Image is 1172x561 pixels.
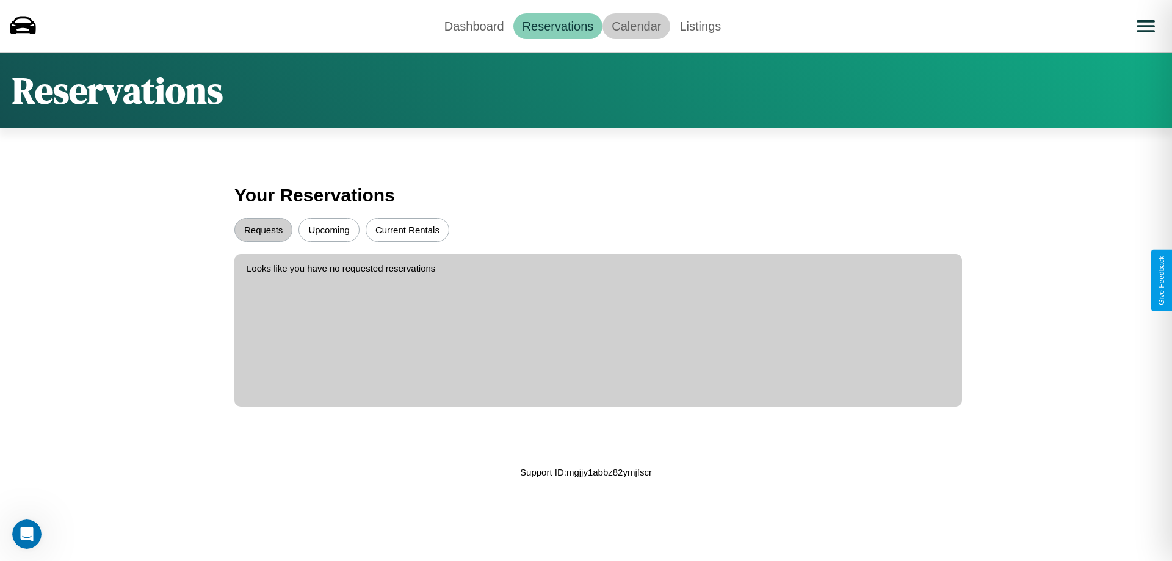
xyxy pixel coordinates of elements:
[520,464,652,480] p: Support ID: mgjjy1abbz82ymjfscr
[1157,256,1166,305] div: Give Feedback
[12,65,223,115] h1: Reservations
[670,13,730,39] a: Listings
[513,13,603,39] a: Reservations
[1129,9,1163,43] button: Open menu
[602,13,670,39] a: Calendar
[298,218,360,242] button: Upcoming
[234,179,938,212] h3: Your Reservations
[12,519,42,549] iframe: Intercom live chat
[435,13,513,39] a: Dashboard
[234,218,292,242] button: Requests
[247,260,950,277] p: Looks like you have no requested reservations
[366,218,449,242] button: Current Rentals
